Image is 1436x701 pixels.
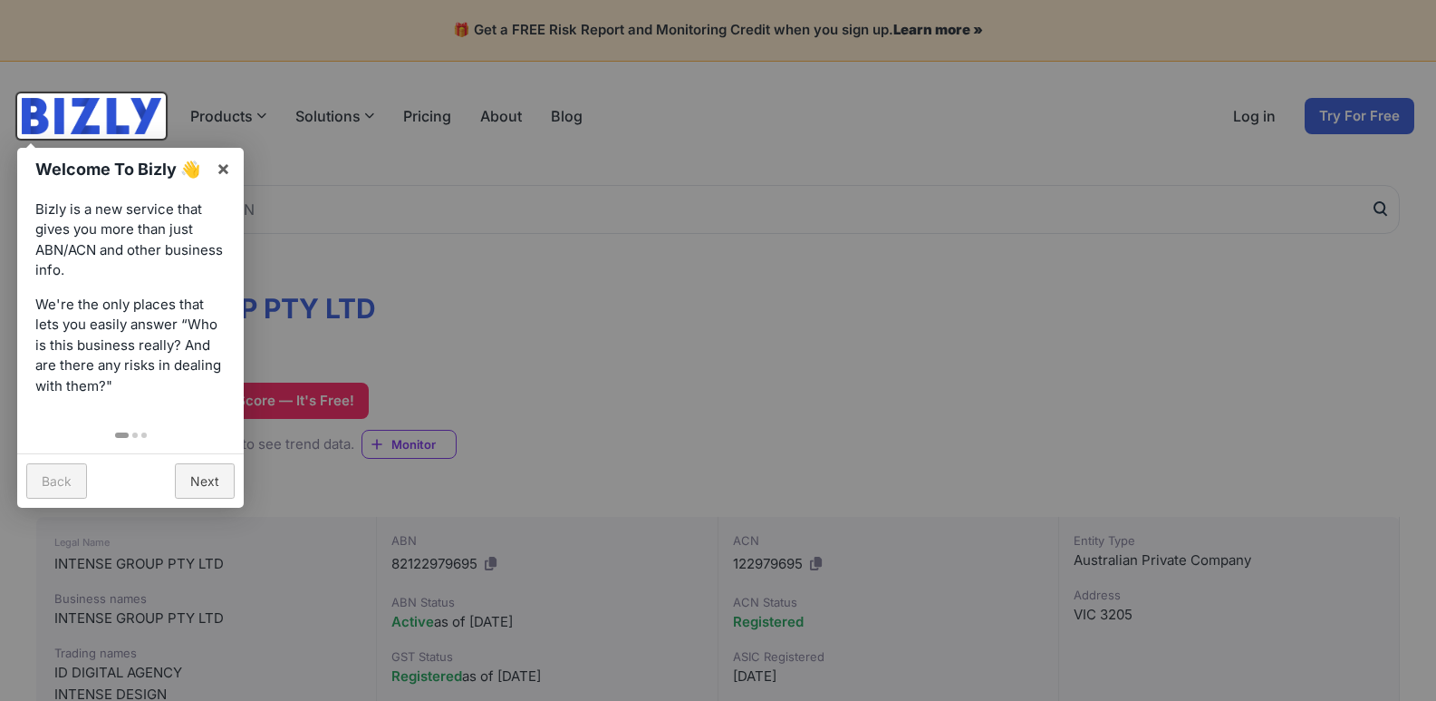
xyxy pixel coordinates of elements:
[35,295,226,397] p: We're the only places that lets you easily answer “Who is this business really? And are there any...
[175,463,235,499] a: Next
[35,200,226,281] p: Bizly is a new service that gives you more than just ABN/ACN and other business info.
[26,463,87,499] a: Back
[35,157,207,181] h1: Welcome To Bizly 👋
[203,148,244,189] a: ×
